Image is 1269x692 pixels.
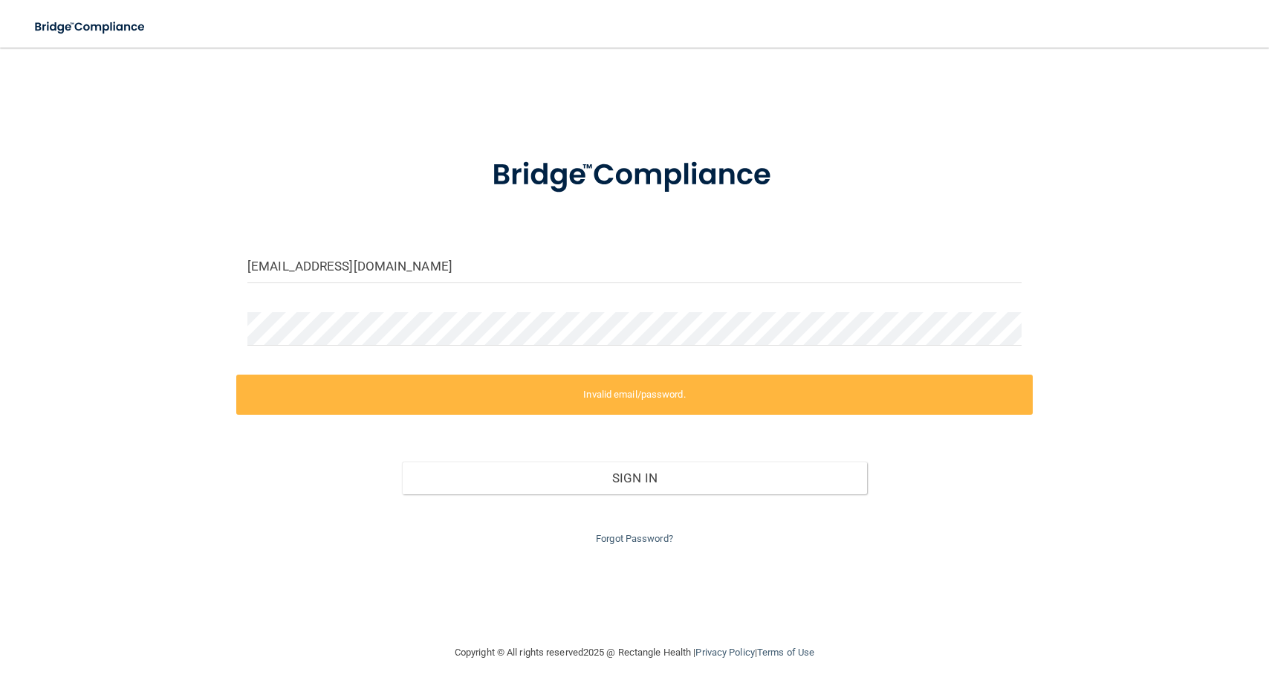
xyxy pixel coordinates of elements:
[402,462,866,494] button: Sign In
[236,375,1033,415] label: Invalid email/password.
[695,647,754,658] a: Privacy Policy
[596,533,673,544] a: Forgot Password?
[22,12,159,42] img: bridge_compliance_login_screen.278c3ca4.svg
[757,647,814,658] a: Terms of Use
[247,250,1022,283] input: Email
[461,137,808,214] img: bridge_compliance_login_screen.278c3ca4.svg
[363,629,906,676] div: Copyright © All rights reserved 2025 @ Rectangle Health | |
